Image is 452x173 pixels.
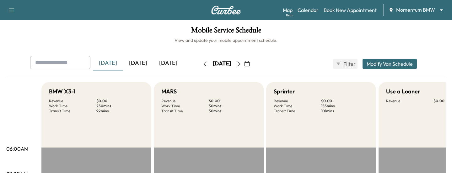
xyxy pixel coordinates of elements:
[274,103,321,109] p: Work Time
[298,6,319,14] a: Calendar
[96,103,144,109] p: 250 mins
[209,98,256,103] p: $ 0.00
[161,98,209,103] p: Revenue
[93,56,123,70] div: [DATE]
[211,6,241,14] img: Curbee Logo
[363,59,417,69] button: Modify Van Schedule
[161,109,209,114] p: Transit Time
[6,26,446,37] h1: Mobile Service Schedule
[286,13,293,18] div: Beta
[343,60,355,68] span: Filter
[96,109,144,114] p: 92 mins
[161,103,209,109] p: Work Time
[49,103,96,109] p: Work Time
[209,109,256,114] p: 50 mins
[333,59,358,69] button: Filter
[6,145,28,153] p: 06:00AM
[153,56,183,70] div: [DATE]
[324,6,377,14] a: Book New Appointment
[209,103,256,109] p: 50 mins
[274,87,295,96] h5: Sprinter
[96,98,144,103] p: $ 0.00
[321,98,369,103] p: $ 0.00
[386,98,433,103] p: Revenue
[213,60,231,68] div: [DATE]
[161,87,177,96] h5: MARS
[123,56,153,70] div: [DATE]
[321,103,369,109] p: 155 mins
[283,6,293,14] a: MapBeta
[274,109,321,114] p: Transit Time
[6,37,446,43] h6: View and update your mobile appointment schedule.
[49,87,76,96] h5: BMW X3-1
[386,87,420,96] h5: Use a Loaner
[274,98,321,103] p: Revenue
[49,98,96,103] p: Revenue
[49,109,96,114] p: Transit Time
[396,6,435,14] span: Momentum BMW
[321,109,369,114] p: 101 mins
